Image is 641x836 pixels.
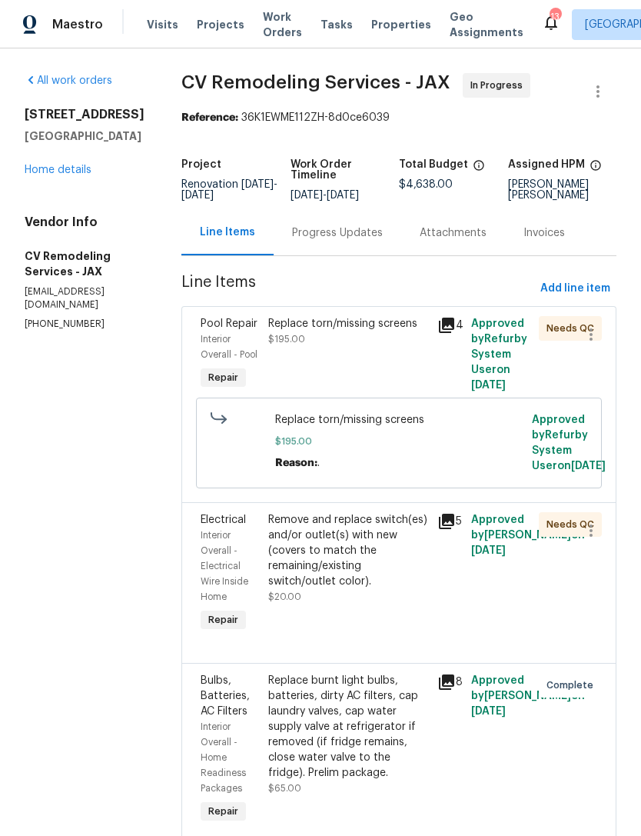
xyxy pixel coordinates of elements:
span: [DATE] [241,179,274,190]
span: The total cost of line items that have been proposed by Opendoor. This sum includes line items th... [473,159,485,179]
span: Bulbs, Batteries, AC Filters [201,675,250,717]
span: $65.00 [268,784,301,793]
span: Interior Overall - Pool [201,335,257,359]
span: [DATE] [291,190,323,201]
span: Approved by [PERSON_NAME] on [471,675,585,717]
div: 5 [437,512,462,531]
span: Pool Repair [201,318,257,329]
span: [DATE] [471,545,506,556]
span: Needs QC [546,517,600,532]
div: Remove and replace switch(es) and/or outlet(s) with new (covers to match the remaining/existing s... [268,512,428,589]
span: Maestro [52,17,103,32]
span: [DATE] [471,380,506,391]
a: All work orders [25,75,112,86]
span: Repair [202,370,244,385]
div: Replace burnt light bulbs, batteries, dirty AC filters, cap laundry valves, cap water supply valv... [268,673,428,781]
div: Replace torn/missing screens [268,316,428,331]
span: Tasks [320,19,353,30]
span: Complete [546,678,599,693]
span: $20.00 [268,592,301,601]
span: [DATE] [571,461,606,471]
span: $195.00 [275,434,523,449]
span: . [317,458,320,468]
div: Invoices [523,225,565,241]
span: Renovation [181,179,277,201]
div: 13 [550,9,560,25]
span: Properties [371,17,431,32]
span: $4,638.00 [399,179,453,190]
span: The hpm assigned to this work order. [590,159,602,179]
span: Needs QC [546,321,600,336]
span: - [291,190,359,201]
h4: Vendor Info [25,215,144,230]
span: [DATE] [327,190,359,201]
span: $195.00 [268,335,305,344]
div: Line Items [200,225,255,240]
span: Visits [147,17,178,32]
a: Home details [25,165,91,175]
p: [EMAIL_ADDRESS][DOMAIN_NAME] [25,285,144,311]
div: [PERSON_NAME] [PERSON_NAME] [508,179,617,201]
span: Approved by [PERSON_NAME] on [471,515,585,556]
h5: Work Order Timeline [291,159,400,181]
span: Repair [202,612,244,628]
span: In Progress [470,78,529,93]
span: Interior Overall - Electrical Wire Inside Home [201,531,248,601]
div: 36K1EWME112ZH-8d0ce6039 [181,110,616,125]
span: Projects [197,17,244,32]
h5: CV Remodeling Services - JAX [25,248,144,279]
span: Line Items [181,275,534,303]
span: Add line item [540,279,610,298]
span: [DATE] [471,706,506,717]
span: Reason: [275,458,317,468]
h5: [GEOGRAPHIC_DATA] [25,128,144,144]
h5: Total Budget [399,159,468,170]
div: Attachments [420,225,487,241]
span: Approved by Refurby System User on [471,318,527,391]
h2: [STREET_ADDRESS] [25,107,144,122]
div: 4 [437,316,462,335]
p: [PHONE_NUMBER] [25,318,144,331]
span: CV Remodeling Services - JAX [181,73,450,92]
div: Progress Updates [292,225,383,241]
button: Add line item [534,275,616,303]
span: Geo Assignments [450,9,523,40]
h5: Project [181,159,221,170]
span: - [181,179,277,201]
span: Electrical [201,515,246,525]
div: 8 [437,673,462,691]
b: Reference: [181,112,238,123]
span: Approved by Refurby System User on [532,415,606,471]
span: Interior Overall - Home Readiness Packages [201,722,246,793]
span: Replace torn/missing screens [275,412,523,428]
span: Work Orders [263,9,302,40]
span: [DATE] [181,190,214,201]
h5: Assigned HPM [508,159,585,170]
span: Repair [202,804,244,819]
